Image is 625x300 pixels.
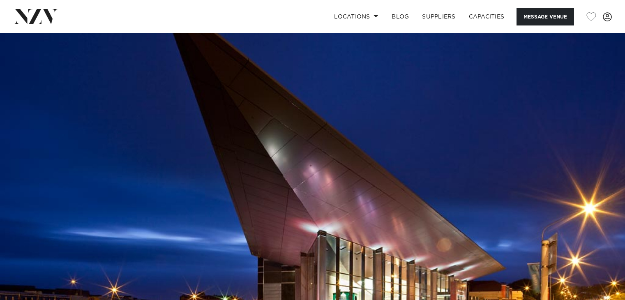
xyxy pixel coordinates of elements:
[385,8,415,25] a: BLOG
[517,8,574,25] button: Message Venue
[13,9,58,24] img: nzv-logo.png
[327,8,385,25] a: Locations
[415,8,462,25] a: SUPPLIERS
[462,8,511,25] a: Capacities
